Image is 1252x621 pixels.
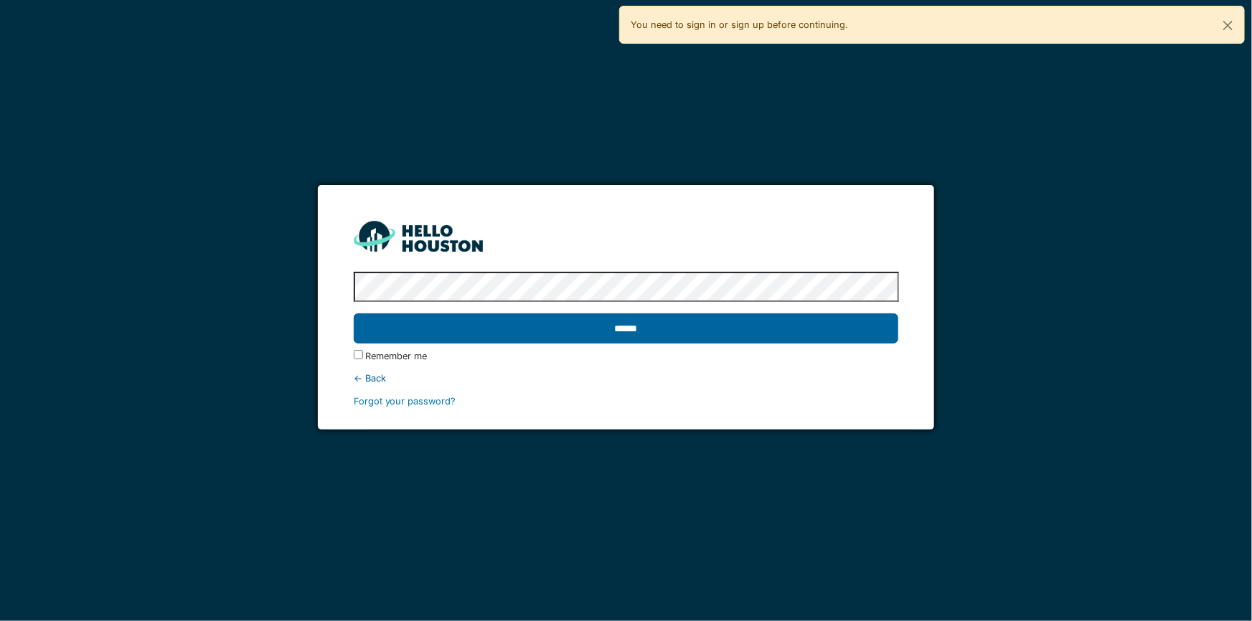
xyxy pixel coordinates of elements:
div: ← Back [354,371,899,385]
img: HH_line-BYnF2_Hg.png [354,221,483,252]
a: Forgot your password? [354,396,456,407]
label: Remember me [366,349,428,363]
div: You need to sign in or sign up before continuing. [619,6,1246,44]
button: Close [1212,6,1244,44]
